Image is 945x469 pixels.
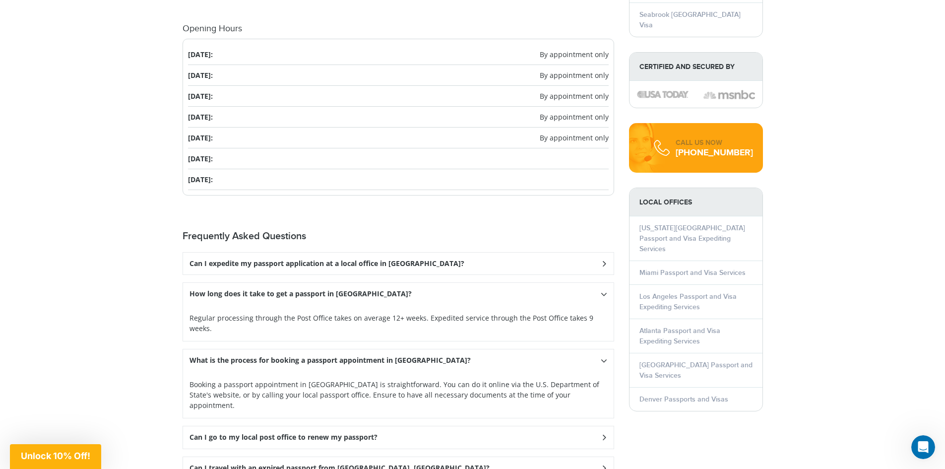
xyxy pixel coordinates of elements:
h2: Frequently Asked Questions [183,230,614,242]
h3: How long does it take to get a passport in [GEOGRAPHIC_DATA]? [189,290,412,298]
li: [DATE]: [188,65,609,86]
div: [PHONE_NUMBER] [676,148,753,158]
span: By appointment only [540,70,609,80]
p: Booking a passport appointment in [GEOGRAPHIC_DATA] is straightforward. You can do it online via ... [189,379,607,410]
img: image description [703,89,755,101]
p: Regular processing through the Post Office takes on average 12+ weeks. Expedited service through ... [189,313,607,334]
li: [DATE]: [188,128,609,148]
h3: What is the process for booking a passport appointment in [GEOGRAPHIC_DATA]? [189,356,471,365]
li: [DATE]: [188,86,609,107]
iframe: Intercom live chat [911,435,935,459]
a: Los Angeles Passport and Visa Expediting Services [639,292,737,311]
li: [DATE]: [188,169,609,190]
a: Denver Passports and Visas [639,395,728,403]
div: CALL US NOW [676,138,753,148]
a: [US_STATE][GEOGRAPHIC_DATA] Passport and Visa Expediting Services [639,224,745,253]
h3: Can I expedite my passport application at a local office in [GEOGRAPHIC_DATA]? [189,260,464,268]
strong: Certified and Secured by [630,53,762,81]
li: [DATE]: [188,107,609,128]
h3: Can I go to my local post office to renew my passport? [189,433,378,442]
a: [GEOGRAPHIC_DATA] Passport and Visa Services [639,361,753,380]
img: image description [637,91,689,98]
span: By appointment only [540,91,609,101]
li: [DATE]: [188,44,609,65]
strong: LOCAL OFFICES [630,188,762,216]
div: Unlock 10% Off! [10,444,101,469]
li: [DATE]: [188,148,609,169]
a: Miami Passport and Visa Services [639,268,746,277]
span: By appointment only [540,133,609,143]
a: Atlanta Passport and Visa Expediting Services [639,327,720,345]
span: Unlock 10% Off! [21,451,90,461]
h4: Opening Hours [183,24,614,34]
a: Seabrook [GEOGRAPHIC_DATA] Visa [639,10,741,29]
span: By appointment only [540,49,609,60]
span: By appointment only [540,112,609,122]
